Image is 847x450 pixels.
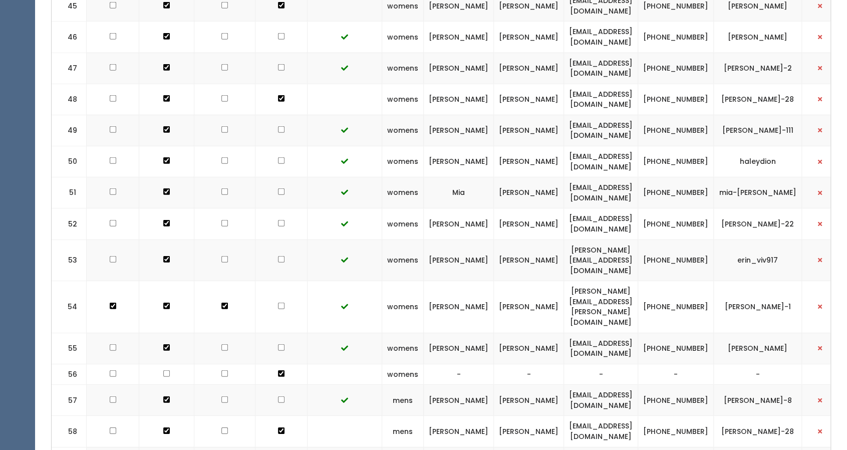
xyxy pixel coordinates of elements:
[382,84,424,115] td: womens
[638,177,714,208] td: [PHONE_NUMBER]
[52,22,87,53] td: 46
[52,115,87,146] td: 49
[714,416,802,447] td: [PERSON_NAME]-28
[52,364,87,385] td: 56
[382,146,424,177] td: womens
[638,22,714,53] td: [PHONE_NUMBER]
[714,146,802,177] td: haleydion
[52,53,87,84] td: 47
[382,385,424,416] td: mens
[52,281,87,333] td: 54
[382,364,424,385] td: womens
[424,385,494,416] td: [PERSON_NAME]
[494,364,564,385] td: -
[424,177,494,208] td: Mia
[494,281,564,333] td: [PERSON_NAME]
[52,208,87,240] td: 52
[424,208,494,240] td: [PERSON_NAME]
[424,364,494,385] td: -
[382,208,424,240] td: womens
[638,281,714,333] td: [PHONE_NUMBER]
[714,84,802,115] td: [PERSON_NAME]-28
[494,115,564,146] td: [PERSON_NAME]
[714,385,802,416] td: [PERSON_NAME]-8
[424,146,494,177] td: [PERSON_NAME]
[638,84,714,115] td: [PHONE_NUMBER]
[52,177,87,208] td: 51
[714,177,802,208] td: mia-[PERSON_NAME]
[52,84,87,115] td: 48
[382,115,424,146] td: womens
[714,115,802,146] td: [PERSON_NAME]-111
[564,416,638,447] td: [EMAIL_ADDRESS][DOMAIN_NAME]
[638,208,714,240] td: [PHONE_NUMBER]
[714,333,802,364] td: [PERSON_NAME]
[564,333,638,364] td: [EMAIL_ADDRESS][DOMAIN_NAME]
[494,333,564,364] td: [PERSON_NAME]
[714,208,802,240] td: [PERSON_NAME]-22
[638,53,714,84] td: [PHONE_NUMBER]
[494,53,564,84] td: [PERSON_NAME]
[382,333,424,364] td: womens
[494,416,564,447] td: [PERSON_NAME]
[638,416,714,447] td: [PHONE_NUMBER]
[424,115,494,146] td: [PERSON_NAME]
[424,22,494,53] td: [PERSON_NAME]
[714,53,802,84] td: [PERSON_NAME]-2
[52,416,87,447] td: 58
[52,240,87,281] td: 53
[564,177,638,208] td: [EMAIL_ADDRESS][DOMAIN_NAME]
[714,240,802,281] td: erin_viv917
[564,146,638,177] td: [EMAIL_ADDRESS][DOMAIN_NAME]
[638,240,714,281] td: [PHONE_NUMBER]
[424,84,494,115] td: [PERSON_NAME]
[494,208,564,240] td: [PERSON_NAME]
[382,240,424,281] td: womens
[494,84,564,115] td: [PERSON_NAME]
[382,281,424,333] td: womens
[494,22,564,53] td: [PERSON_NAME]
[52,146,87,177] td: 50
[564,364,638,385] td: -
[382,53,424,84] td: womens
[424,333,494,364] td: [PERSON_NAME]
[382,22,424,53] td: womens
[52,385,87,416] td: 57
[564,208,638,240] td: [EMAIL_ADDRESS][DOMAIN_NAME]
[714,281,802,333] td: [PERSON_NAME]-1
[714,22,802,53] td: [PERSON_NAME]
[564,385,638,416] td: [EMAIL_ADDRESS][DOMAIN_NAME]
[564,240,638,281] td: [PERSON_NAME][EMAIL_ADDRESS][DOMAIN_NAME]
[638,385,714,416] td: [PHONE_NUMBER]
[382,177,424,208] td: womens
[564,281,638,333] td: [PERSON_NAME][EMAIL_ADDRESS][PERSON_NAME][DOMAIN_NAME]
[52,333,87,364] td: 55
[564,115,638,146] td: [EMAIL_ADDRESS][DOMAIN_NAME]
[494,240,564,281] td: [PERSON_NAME]
[424,281,494,333] td: [PERSON_NAME]
[638,333,714,364] td: [PHONE_NUMBER]
[424,416,494,447] td: [PERSON_NAME]
[638,146,714,177] td: [PHONE_NUMBER]
[424,240,494,281] td: [PERSON_NAME]
[564,84,638,115] td: [EMAIL_ADDRESS][DOMAIN_NAME]
[638,115,714,146] td: [PHONE_NUMBER]
[714,364,802,385] td: -
[564,22,638,53] td: [EMAIL_ADDRESS][DOMAIN_NAME]
[424,53,494,84] td: [PERSON_NAME]
[564,53,638,84] td: [EMAIL_ADDRESS][DOMAIN_NAME]
[494,146,564,177] td: [PERSON_NAME]
[494,177,564,208] td: [PERSON_NAME]
[638,364,714,385] td: -
[382,416,424,447] td: mens
[494,385,564,416] td: [PERSON_NAME]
